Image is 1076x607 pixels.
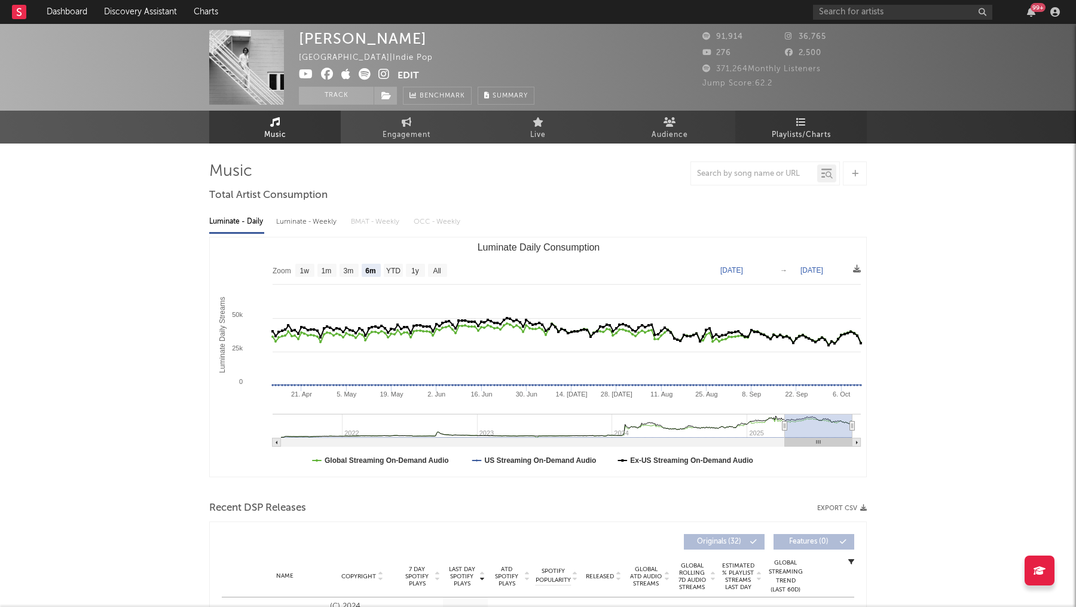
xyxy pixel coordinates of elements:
text: Zoom [273,267,291,275]
button: Export CSV [817,505,867,512]
text: 6m [365,267,375,275]
span: Global ATD Audio Streams [629,566,662,587]
span: Last Day Spotify Plays [446,566,478,587]
span: Engagement [383,128,430,142]
text: 6. Oct [833,391,850,398]
text: 30. Jun [516,391,537,398]
text: 11. Aug [650,391,672,398]
text: 14. [DATE] [556,391,588,398]
a: Benchmark [403,87,472,105]
a: Audience [604,111,735,144]
div: Luminate - Weekly [276,212,339,232]
input: Search for artists [813,5,992,20]
svg: Luminate Daily Consumption [210,237,867,477]
text: 25. Aug [695,391,717,398]
text: 0 [239,378,243,385]
span: Released [586,573,614,580]
span: Music [264,128,286,142]
span: Jump Score: 62.2 [702,80,772,87]
span: 276 [702,49,731,57]
a: Live [472,111,604,144]
text: 3m [344,267,354,275]
span: 2,500 [785,49,821,57]
text: 22. Sep [785,391,808,398]
span: ATD Spotify Plays [491,566,522,587]
input: Search by song name or URL [691,169,817,179]
button: Track [299,87,374,105]
text: 8. Sep [742,391,761,398]
a: Music [209,111,341,144]
span: Playlists/Charts [772,128,831,142]
span: Recent DSP Releases [209,501,306,516]
span: 36,765 [785,33,826,41]
text: 2. Jun [427,391,445,398]
span: Audience [652,128,688,142]
text: YTD [386,267,401,275]
text: 19. May [380,391,403,398]
text: Global Streaming On-Demand Audio [325,456,449,465]
span: 371,264 Monthly Listeners [702,65,821,73]
button: 99+ [1027,7,1035,17]
div: Global Streaming Trend (Last 60D) [768,559,803,594]
button: Edit [398,68,419,83]
a: Engagement [341,111,472,144]
text: → [780,266,787,274]
span: 91,914 [702,33,743,41]
button: Features(0) [774,534,854,550]
div: Name [246,572,324,581]
div: [GEOGRAPHIC_DATA] | Indie Pop [299,51,447,65]
text: 28. [DATE] [601,391,632,398]
text: Luminate Daily Consumption [478,242,600,252]
span: Benchmark [420,89,465,103]
span: Summary [493,93,528,99]
span: Estimated % Playlist Streams Last Day [722,562,754,591]
a: Playlists/Charts [735,111,867,144]
span: Spotify Popularity [536,567,571,585]
text: 1m [322,267,332,275]
text: 50k [232,311,243,318]
text: 16. Jun [470,391,492,398]
text: [DATE] [800,266,823,274]
div: [PERSON_NAME] [299,30,427,47]
span: Global Rolling 7D Audio Streams [675,562,708,591]
span: 7 Day Spotify Plays [401,566,433,587]
span: Live [530,128,546,142]
text: [DATE] [720,266,743,274]
text: 21. Apr [291,391,312,398]
span: Copyright [341,573,376,580]
div: 99 + [1031,3,1046,12]
text: Ex-US Streaming On-Demand Audio [630,456,753,465]
text: 1y [411,267,419,275]
text: Luminate Daily Streams [218,297,227,373]
span: Features ( 0 ) [781,538,836,545]
text: 1w [300,267,310,275]
text: All [433,267,441,275]
button: Summary [478,87,534,105]
text: 25k [232,344,243,352]
div: Luminate - Daily [209,212,264,232]
text: US Streaming On-Demand Audio [484,456,596,465]
span: Originals ( 32 ) [692,538,747,545]
button: Originals(32) [684,534,765,550]
span: Total Artist Consumption [209,188,328,203]
text: 5. May [337,391,357,398]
